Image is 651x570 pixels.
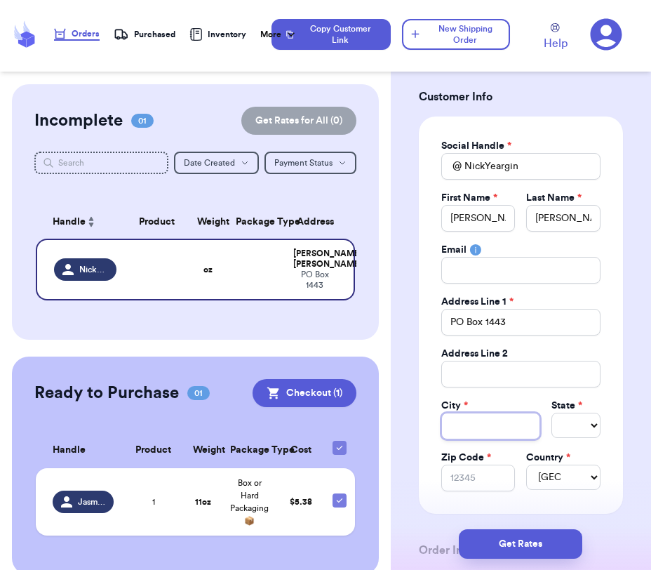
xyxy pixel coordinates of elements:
[441,347,508,361] label: Address Line 2
[86,213,97,230] button: Sort ascending
[114,27,175,41] a: Purchased
[441,399,468,413] label: City
[34,152,168,174] input: Search
[241,107,356,135] button: Get Rates for All (0)
[441,295,514,309] label: Address Line 1
[544,35,568,52] span: Help
[78,496,106,508] span: JasmineHook
[54,28,100,41] a: Orders
[253,379,356,407] button: Checkout (1)
[174,152,259,174] button: Date Created
[222,432,278,468] th: Package Type
[54,28,100,39] div: Orders
[227,205,285,239] th: Package Type
[551,399,582,413] label: State
[441,243,467,257] label: Email
[195,498,211,506] strong: 11 oz
[402,19,510,50] button: New Shipping Order
[526,451,570,465] label: Country
[293,270,337,291] div: PO Box 1443
[278,432,324,468] th: Cost
[53,443,86,458] span: Handle
[290,498,312,506] span: $ 5.38
[293,248,337,270] div: [PERSON_NAME] [PERSON_NAME]
[526,191,582,205] label: Last Name
[441,465,516,491] input: 12345
[230,479,269,525] span: Box or Hard Packaging 📦
[203,265,213,274] strong: oz
[53,215,86,230] span: Handle
[187,386,210,400] span: 01
[271,19,391,50] button: Copy Customer Link
[459,529,582,559] button: Get Rates
[441,139,511,153] label: Social Handle
[260,27,298,41] div: More
[34,382,179,404] h2: Ready to Purchase
[441,153,462,180] div: @
[274,159,333,167] span: Payment Status
[189,205,227,239] th: Weight
[285,205,355,239] th: Address
[189,28,246,41] a: Inventory
[125,205,189,239] th: Product
[152,496,155,508] span: 1
[122,432,184,468] th: Product
[419,88,623,105] h3: Customer Info
[544,23,568,52] a: Help
[441,191,497,205] label: First Name
[264,152,356,174] button: Payment Status
[79,264,109,275] span: NickYeargin
[441,451,491,465] label: Zip Code
[184,159,235,167] span: Date Created
[131,114,154,128] span: 01
[184,432,222,468] th: Weight
[34,110,123,132] h2: Incomplete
